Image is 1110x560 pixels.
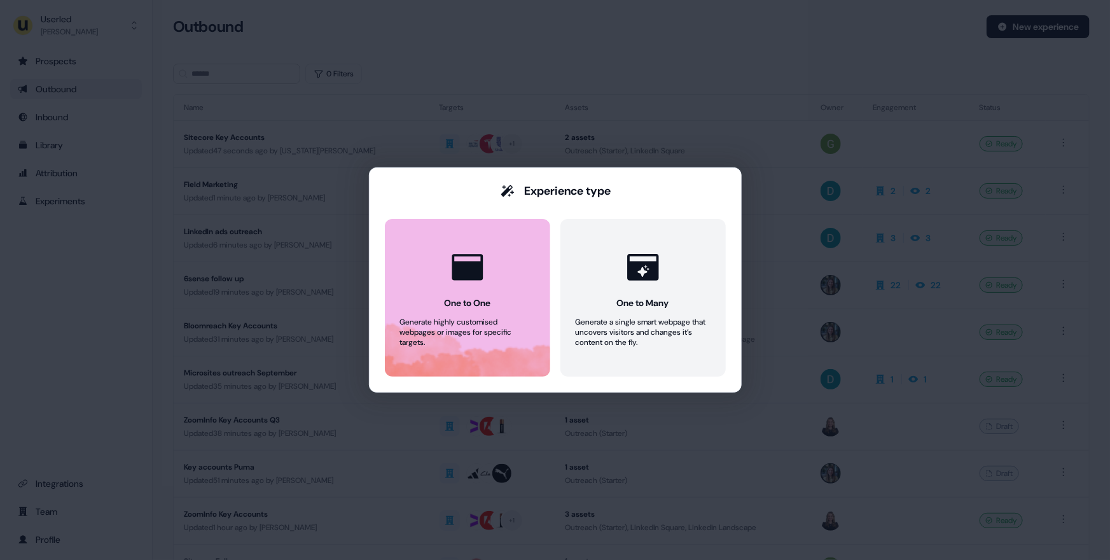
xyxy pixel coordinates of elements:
button: One to ManyGenerate a single smart webpage that uncovers visitors and changes it’s content on the... [560,219,726,377]
div: Generate highly customised webpages or images for specific targets. [400,317,535,347]
div: Experience type [525,183,611,199]
div: One to Many [617,297,669,309]
button: One to OneGenerate highly customised webpages or images for specific targets. [385,219,550,377]
div: One to One [444,297,490,309]
div: Generate a single smart webpage that uncovers visitors and changes it’s content on the fly. [576,317,711,347]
